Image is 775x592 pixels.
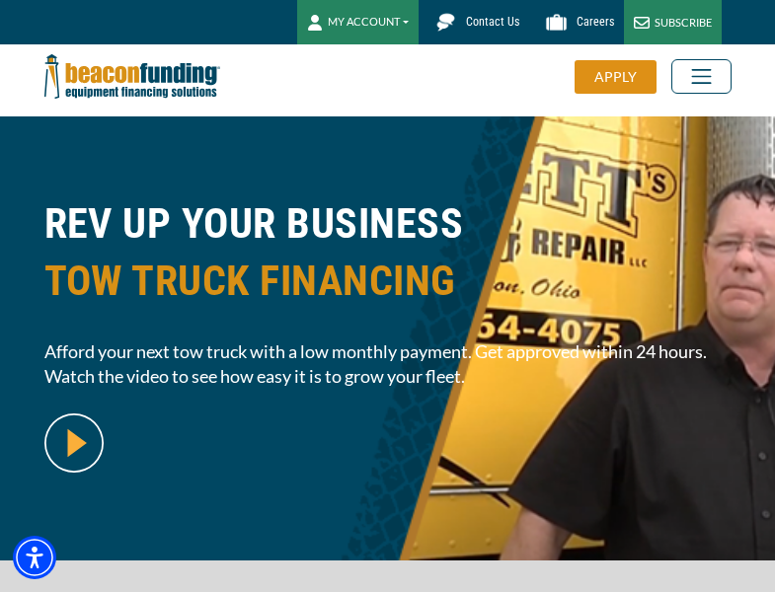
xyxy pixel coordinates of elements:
span: TOW TRUCK FINANCING [44,253,732,310]
span: Afford your next tow truck with a low monthly payment. Get approved within 24 hours. Watch the vi... [44,339,732,389]
img: Beacon Funding Careers [539,5,574,39]
h1: REV UP YOUR BUSINESS [44,195,732,325]
img: video modal pop-up play button [44,413,104,473]
a: Contact Us [419,5,529,39]
span: Careers [577,15,614,29]
span: Contact Us [466,15,519,29]
button: Toggle navigation [671,59,732,94]
div: Accessibility Menu [13,536,56,579]
a: APPLY [575,60,671,94]
a: Careers [529,5,624,39]
img: Beacon Funding chat [428,5,463,39]
img: Beacon Funding Corporation logo [44,44,220,109]
div: APPLY [575,60,657,94]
